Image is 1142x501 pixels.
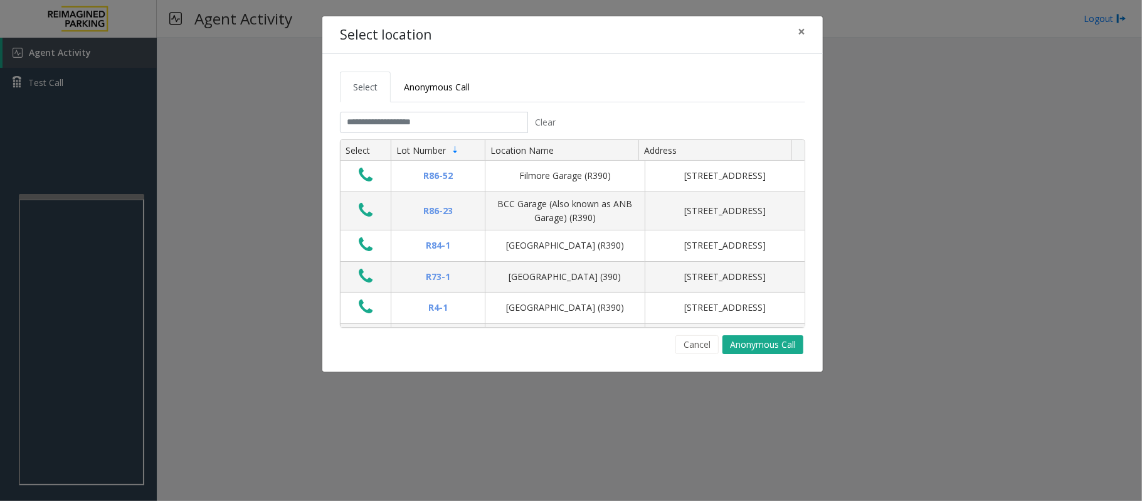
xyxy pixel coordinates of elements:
[399,239,477,252] div: R84-1
[653,239,797,252] div: [STREET_ADDRESS]
[653,270,797,284] div: [STREET_ADDRESS]
[399,204,477,218] div: R86-23
[653,169,797,183] div: [STREET_ADDRESS]
[396,144,446,156] span: Lot Number
[493,169,637,183] div: Filmore Garage (R390)
[493,270,637,284] div: [GEOGRAPHIC_DATA] (390)
[341,140,391,161] th: Select
[340,25,431,45] h4: Select location
[493,197,637,225] div: BCC Garage (Also known as ANB Garage) (R390)
[340,72,805,102] ul: Tabs
[353,81,378,93] span: Select
[399,169,477,183] div: R86-52
[341,140,805,327] div: Data table
[722,335,803,354] button: Anonymous Call
[653,204,797,218] div: [STREET_ADDRESS]
[528,112,563,133] button: Clear
[798,23,805,40] span: ×
[493,301,637,315] div: [GEOGRAPHIC_DATA] (R390)
[450,145,460,155] span: Sortable
[789,16,814,47] button: Close
[404,81,470,93] span: Anonymous Call
[399,301,477,315] div: R4-1
[399,270,477,284] div: R73-1
[644,144,677,156] span: Address
[490,144,554,156] span: Location Name
[675,335,719,354] button: Cancel
[493,239,637,252] div: [GEOGRAPHIC_DATA] (R390)
[653,301,797,315] div: [STREET_ADDRESS]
